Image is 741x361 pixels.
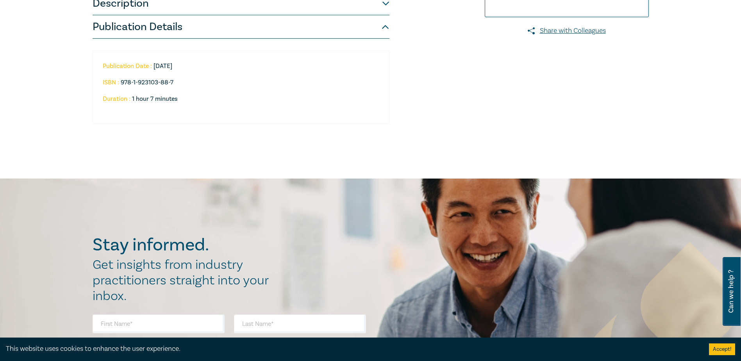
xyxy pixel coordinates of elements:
[103,95,376,102] li: 1 hour 7 minutes
[93,257,277,304] h2: Get insights from industry practitioners straight into your inbox.
[93,235,277,255] h2: Stay informed.
[103,95,130,103] strong: Duration :
[6,344,697,354] div: This website uses cookies to enhance the user experience.
[93,15,389,39] button: Publication Details
[103,79,119,86] strong: ISBN :
[234,315,366,333] input: Last Name*
[103,79,370,86] li: 978-1-923103-88-7
[103,63,370,70] li: [DATE]
[93,315,225,333] input: First Name*
[485,26,649,36] a: Share with Colleagues
[727,262,735,321] span: Can we help ?
[709,343,735,355] button: Accept cookies
[103,62,152,70] strong: Publication Date :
